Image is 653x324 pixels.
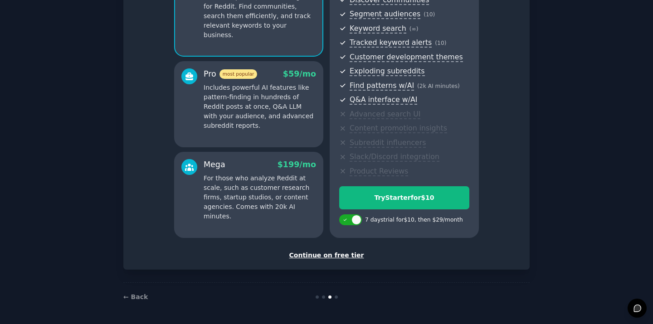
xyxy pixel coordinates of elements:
[350,24,406,34] span: Keyword search
[417,83,460,89] span: ( 2k AI minutes )
[350,124,447,133] span: Content promotion insights
[204,68,257,80] div: Pro
[133,251,520,260] div: Continue on free tier
[350,10,420,19] span: Segment audiences
[409,26,419,32] span: ( ∞ )
[350,152,439,162] span: Slack/Discord integration
[435,40,446,46] span: ( 10 )
[350,67,424,76] span: Exploding subreddits
[350,53,463,62] span: Customer development themes
[350,110,420,119] span: Advanced search UI
[339,186,469,209] button: TryStarterfor$10
[350,38,432,48] span: Tracked keyword alerts
[283,69,316,78] span: $ 59 /mo
[340,193,469,203] div: Try Starter for $10
[204,83,316,131] p: Includes powerful AI features like pattern-finding in hundreds of Reddit posts at once, Q&A LLM w...
[350,138,426,148] span: Subreddit influencers
[350,167,408,176] span: Product Reviews
[424,11,435,18] span: ( 10 )
[365,216,463,224] div: 7 days trial for $10 , then $ 29 /month
[278,160,316,169] span: $ 199 /mo
[219,69,258,79] span: most popular
[123,293,148,300] a: ← Back
[204,159,225,170] div: Mega
[350,81,414,91] span: Find patterns w/AI
[204,174,316,221] p: For those who analyze Reddit at scale, such as customer research firms, startup studios, or conte...
[350,95,417,105] span: Q&A interface w/AI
